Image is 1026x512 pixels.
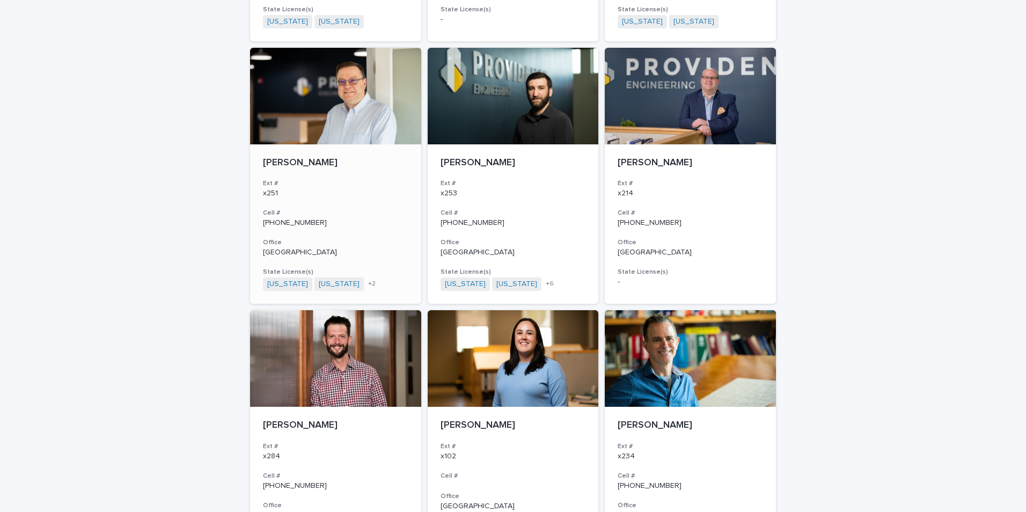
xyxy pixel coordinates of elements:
a: x102 [441,452,456,460]
p: - [441,15,586,24]
h3: Office [618,238,763,247]
p: [PERSON_NAME] [441,420,586,431]
p: [PERSON_NAME] [263,420,408,431]
h3: State License(s) [263,268,408,276]
a: [US_STATE] [267,280,308,289]
p: - [618,277,763,287]
h3: State License(s) [441,268,586,276]
p: [PERSON_NAME] [441,157,586,169]
a: x234 [618,452,635,460]
a: [PHONE_NUMBER] [618,482,681,489]
p: [GEOGRAPHIC_DATA] [263,248,408,257]
a: x253 [441,189,457,197]
a: [US_STATE] [673,17,714,26]
a: x214 [618,189,633,197]
a: [US_STATE] [622,17,663,26]
a: [US_STATE] [319,280,360,289]
h3: Cell # [441,209,586,217]
h3: Office [441,492,586,501]
h3: State License(s) [618,5,763,14]
h3: Ext # [263,442,408,451]
h3: Ext # [441,442,586,451]
h3: Cell # [263,472,408,480]
h3: Cell # [618,472,763,480]
h3: Office [263,501,408,510]
a: [PHONE_NUMBER] [263,219,327,226]
a: [PHONE_NUMBER] [618,219,681,226]
h3: State License(s) [618,268,763,276]
h3: Ext # [618,442,763,451]
a: [US_STATE] [319,17,360,26]
h3: Office [441,238,586,247]
span: + 2 [368,281,376,287]
h3: Ext # [618,179,763,188]
h3: Cell # [441,472,586,480]
a: [PERSON_NAME]Ext #x251Cell #[PHONE_NUMBER]Office[GEOGRAPHIC_DATA]State License(s)[US_STATE] [US_S... [250,48,421,304]
a: [US_STATE] [267,17,308,26]
span: + 6 [546,281,554,287]
h3: Office [263,238,408,247]
p: [PERSON_NAME] [618,157,763,169]
h3: State License(s) [263,5,408,14]
a: [PHONE_NUMBER] [263,482,327,489]
a: x251 [263,189,278,197]
a: [PERSON_NAME]Ext #x214Cell #[PHONE_NUMBER]Office[GEOGRAPHIC_DATA]State License(s)- [605,48,776,304]
h3: Ext # [441,179,586,188]
h3: Office [618,501,763,510]
p: [GEOGRAPHIC_DATA] [441,248,586,257]
p: [PERSON_NAME] [618,420,763,431]
h3: Cell # [263,209,408,217]
a: [US_STATE] [496,280,537,289]
h3: State License(s) [441,5,586,14]
h3: Ext # [263,179,408,188]
h3: Cell # [618,209,763,217]
p: [PERSON_NAME] [263,157,408,169]
a: x284 [263,452,280,460]
p: [GEOGRAPHIC_DATA] [618,248,763,257]
a: [US_STATE] [445,280,486,289]
a: [PHONE_NUMBER] [441,219,504,226]
a: [PERSON_NAME]Ext #x253Cell #[PHONE_NUMBER]Office[GEOGRAPHIC_DATA]State License(s)[US_STATE] [US_S... [428,48,599,304]
p: [GEOGRAPHIC_DATA] [441,502,586,511]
